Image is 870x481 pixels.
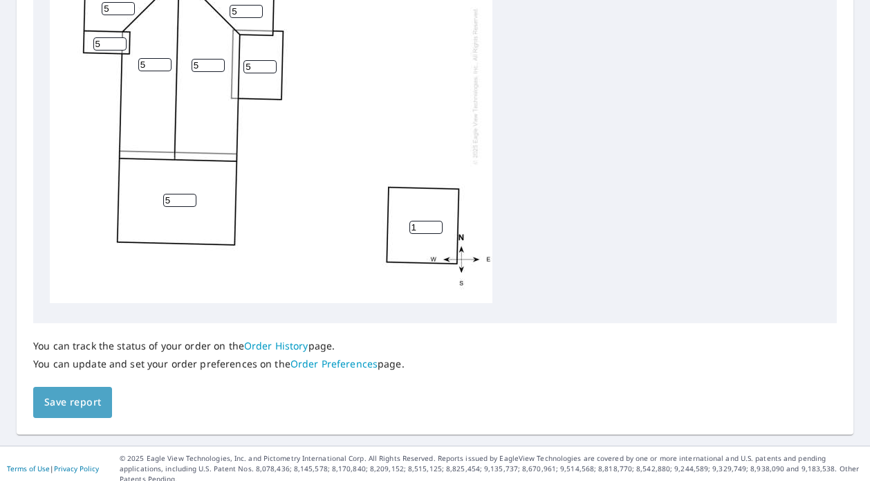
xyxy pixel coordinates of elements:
[33,340,405,352] p: You can track the status of your order on the page.
[244,339,308,352] a: Order History
[33,387,112,418] button: Save report
[7,464,99,473] p: |
[44,394,101,411] span: Save report
[7,464,50,473] a: Terms of Use
[33,358,405,370] p: You can update and set your order preferences on the page.
[290,357,378,370] a: Order Preferences
[54,464,99,473] a: Privacy Policy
